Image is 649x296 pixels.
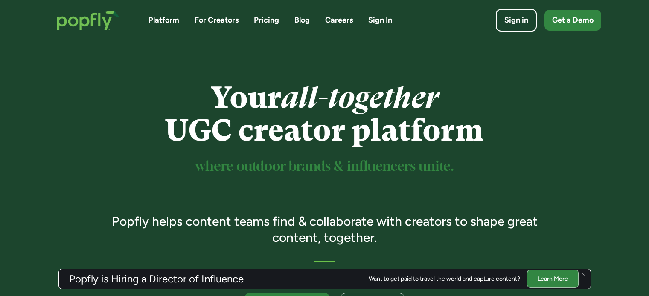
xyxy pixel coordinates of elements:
[254,15,279,26] a: Pricing
[195,15,239,26] a: For Creators
[48,2,128,39] a: home
[552,15,594,26] div: Get a Demo
[527,270,579,288] a: Learn More
[294,15,310,26] a: Blog
[148,15,179,26] a: Platform
[369,276,520,282] div: Want to get paid to travel the world and capture content?
[99,213,550,245] h3: Popfly helps content teams find & collaborate with creators to shape great content, together.
[496,9,537,32] a: Sign in
[69,274,244,284] h3: Popfly is Hiring a Director of Influence
[325,15,353,26] a: Careers
[195,160,454,173] sup: where outdoor brands & influencers unite.
[99,81,550,147] h1: Your UGC creator platform
[504,15,528,26] div: Sign in
[544,10,601,31] a: Get a Demo
[281,80,439,115] em: all-together
[368,15,392,26] a: Sign In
